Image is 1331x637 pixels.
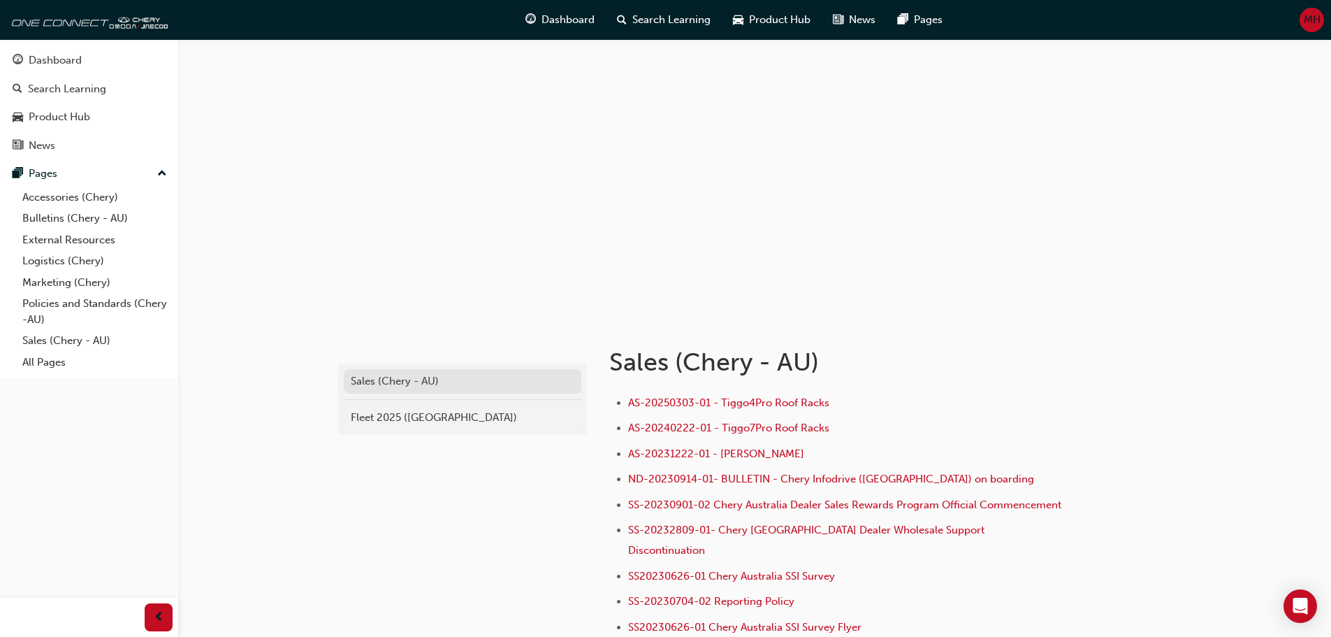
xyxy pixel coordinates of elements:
div: Dashboard [29,52,82,69]
a: All Pages [17,352,173,373]
span: car-icon [13,111,23,124]
span: guage-icon [525,11,536,29]
span: prev-icon [154,609,164,627]
span: Dashboard [541,12,595,28]
a: Sales (Chery - AU) [344,369,581,394]
span: news-icon [833,11,843,29]
h1: Sales (Chery - AU) [609,347,1068,378]
span: news-icon [13,140,23,152]
span: Pages [914,12,943,28]
button: DashboardSearch LearningProduct HubNews [6,45,173,161]
span: Search Learning [632,12,711,28]
a: news-iconNews [822,6,887,34]
a: SS20230626-01 Chery Australia SSI Survey [628,570,835,582]
div: Product Hub [29,109,90,125]
span: pages-icon [898,11,908,29]
a: SS-20232809-01- Chery [GEOGRAPHIC_DATA] Dealer Wholesale Support Discontinuation [628,524,987,557]
span: search-icon [13,83,22,96]
a: SS-20230901-02 Chery Australia Dealer Sales Rewards Program Official Commencement [628,499,1061,511]
a: Accessories (Chery) [17,187,173,208]
span: search-icon [617,11,627,29]
div: News [29,138,55,154]
a: pages-iconPages [887,6,954,34]
a: AS-20250303-01 - Tiggo4Pro Roof Racks [628,396,829,409]
span: car-icon [733,11,743,29]
span: News [849,12,875,28]
button: Pages [6,161,173,187]
a: News [6,133,173,159]
span: Product Hub [749,12,810,28]
a: SS-20230704-02 Reporting Policy [628,595,794,608]
a: search-iconSearch Learning [606,6,722,34]
a: AS-20231222-01 - [PERSON_NAME] [628,448,804,460]
div: Open Intercom Messenger [1283,589,1317,623]
span: guage-icon [13,55,23,67]
div: Pages [29,166,57,182]
a: Marketing (Chery) [17,272,173,294]
span: up-icon [157,165,167,183]
a: AS-20240222-01 - Tiggo7Pro Roof Racks [628,422,829,434]
a: Product Hub [6,104,173,130]
span: pages-icon [13,168,23,180]
a: Dashboard [6,48,173,73]
a: SS20230626-01 Chery Australia SSI Survey Flyer [628,621,861,634]
div: Sales (Chery - AU) [351,373,574,389]
a: Sales (Chery - AU) [17,330,173,352]
a: Fleet 2025 ([GEOGRAPHIC_DATA]) [344,406,581,430]
img: oneconnect [7,6,168,34]
a: Search Learning [6,76,173,102]
div: Search Learning [28,81,106,97]
a: car-iconProduct Hub [722,6,822,34]
a: ND-20230914-01- BULLETIN - Chery Infodrive ([GEOGRAPHIC_DATA]) on boarding [628,473,1034,485]
a: Logistics (Chery) [17,250,173,272]
a: guage-iconDashboard [514,6,606,34]
a: External Resources [17,229,173,251]
div: Fleet 2025 ([GEOGRAPHIC_DATA]) [351,410,574,426]
a: Bulletins (Chery - AU) [17,208,173,229]
a: Policies and Standards (Chery -AU) [17,293,173,330]
span: MH [1304,12,1321,28]
button: MH [1300,8,1324,32]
